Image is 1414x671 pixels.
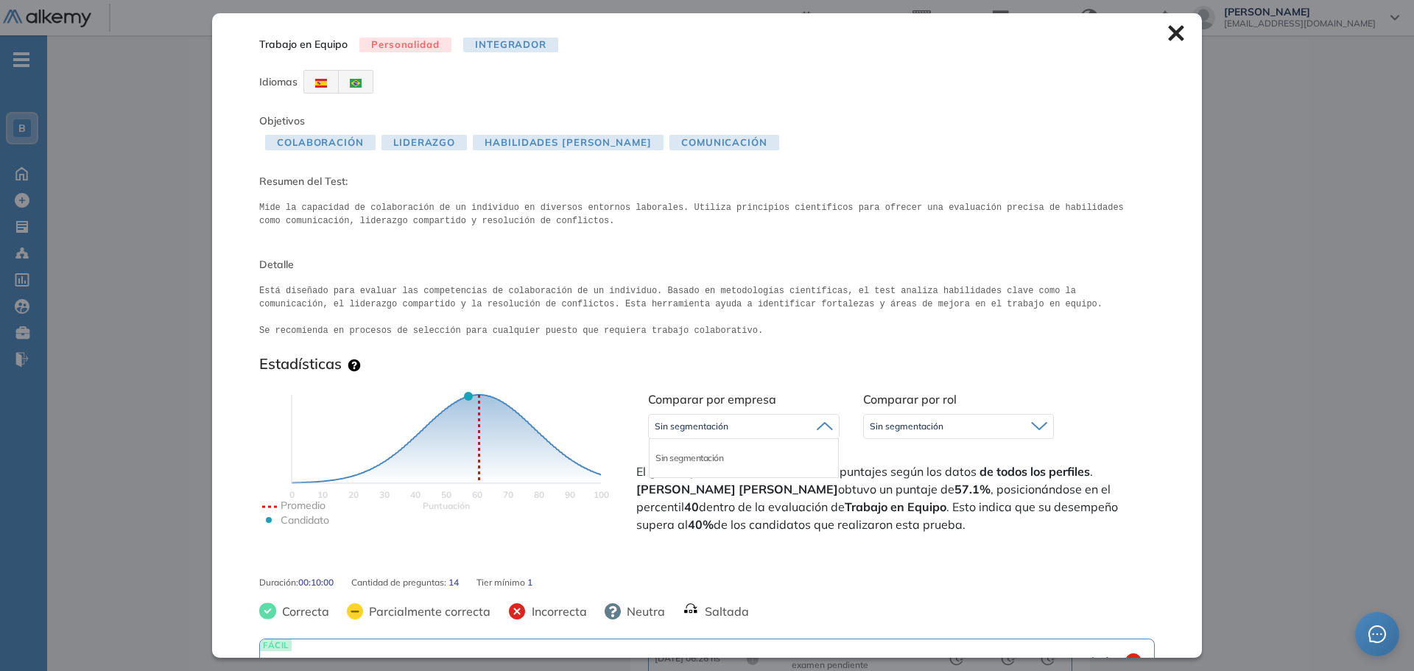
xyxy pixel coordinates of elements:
text: 60 [472,489,482,500]
h3: Estadísticas [259,355,342,373]
img: ESP [315,79,327,88]
strong: 40% [688,517,714,532]
span: Idiomas [259,75,298,88]
span: Habilidades [PERSON_NAME] [473,135,664,150]
strong: 40 [684,499,699,514]
span: Detalle [259,257,1155,273]
span: Duración : [259,576,298,589]
text: 30 [379,489,390,500]
span: Objetivos [259,114,305,127]
span: Colaboración [265,135,376,150]
text: 10 [317,489,328,500]
img: BRA [350,79,362,88]
text: 90 [565,489,575,500]
pre: Mide la capacidad de colaboración de un individuo en diversos entornos laborales. Utiliza princip... [259,201,1155,228]
span: message [1368,625,1386,643]
text: Scores [423,500,470,511]
text: 40 [410,489,421,500]
span: Personalidad [359,38,451,53]
span: Sin segmentación [870,421,943,432]
span: Comparar por rol [863,392,957,407]
text: Promedio [281,499,326,512]
li: Sin segmentación [655,451,723,466]
text: 50 [441,489,451,500]
span: Resumen del Test: [259,174,1155,189]
span: Liderazgo [381,135,467,150]
span: Saltada [699,603,749,620]
span: Incorrecta [526,603,587,620]
span: FÁCIL [260,639,292,650]
span: 08 s [1063,655,1080,668]
span: Comunicación [669,135,779,150]
span: Sin segmentación [655,421,728,432]
strong: Trabajo en Equipo [845,499,946,514]
text: 70 [503,489,513,500]
span: Integrador [463,38,558,53]
text: 100 [594,489,609,500]
text: 80 [534,489,544,500]
span: Comparar por empresa [648,392,776,407]
text: 0 [289,489,295,500]
span: Parcialmente correcta [363,603,490,620]
strong: de todos los perfiles [979,464,1090,479]
span: El gráfico presenta la distribución de puntajes según los datos . obtuvo un puntaje de , posicion... [636,463,1152,533]
text: 20 [348,489,359,500]
span: Correcta [276,603,329,620]
span: ¿Con cuál imagen te sentis más identificado? [272,656,454,667]
strong: [PERSON_NAME] [636,482,736,496]
pre: Está diseñado para evaluar las competencias de colaboración de un individuo. Basado en metodologí... [259,284,1155,337]
strong: 57.1% [954,482,991,496]
span: Neutra [621,603,665,620]
span: Trabajo en Equipo [259,37,348,52]
strong: [PERSON_NAME] [739,482,838,496]
text: Candidato [281,513,329,527]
